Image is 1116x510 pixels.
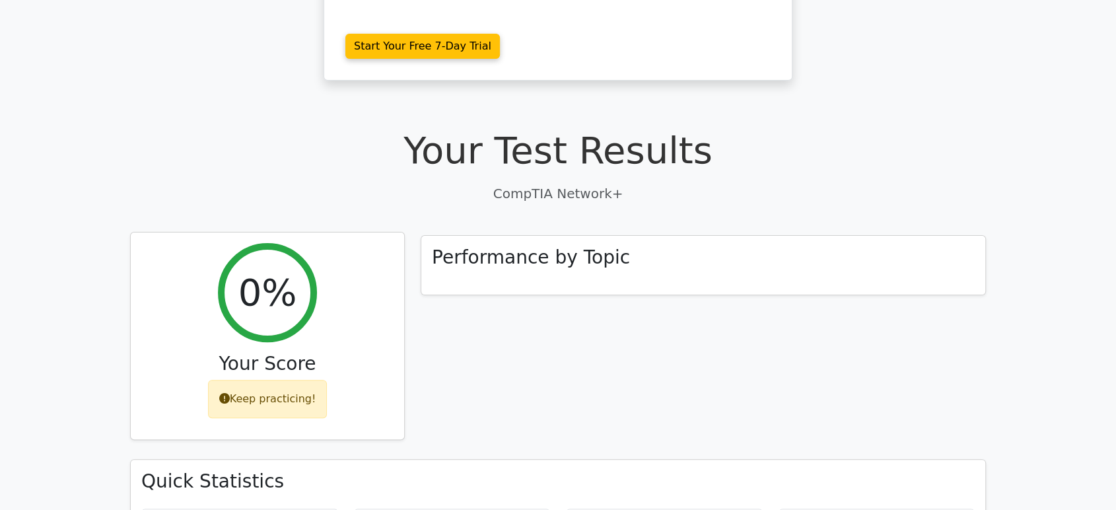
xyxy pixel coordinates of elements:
[141,353,394,375] h3: Your Score
[141,470,975,493] h3: Quick Statistics
[345,34,500,59] a: Start Your Free 7-Day Trial
[432,246,630,269] h3: Performance by Topic
[208,380,328,418] div: Keep practicing!
[238,270,297,314] h2: 0%
[130,128,986,172] h1: Your Test Results
[130,184,986,203] p: CompTIA Network+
